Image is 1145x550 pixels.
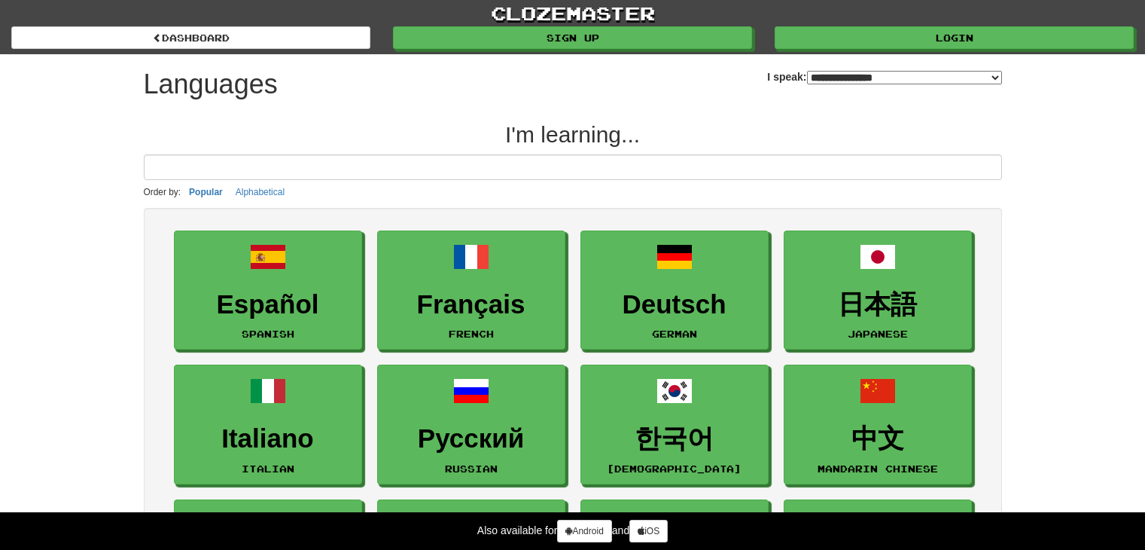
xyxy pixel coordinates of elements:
h2: I'm learning... [144,122,1002,147]
button: Alphabetical [231,184,289,200]
a: ItalianoItalian [174,365,362,484]
a: РусскийRussian [377,365,565,484]
a: DeutschGerman [580,231,769,350]
small: Japanese [848,328,908,339]
small: [DEMOGRAPHIC_DATA] [607,463,742,474]
small: French [449,328,494,339]
h3: 日本語 [792,290,964,319]
a: iOS [629,520,668,542]
small: Order by: [144,187,181,197]
small: Mandarin Chinese [818,463,938,474]
label: I speak: [767,69,1001,84]
a: 한국어[DEMOGRAPHIC_DATA] [580,365,769,484]
small: Spanish [242,328,294,339]
small: Italian [242,463,294,474]
small: Russian [445,463,498,474]
button: Popular [184,184,227,200]
a: Sign up [393,26,752,49]
h3: Italiano [182,424,354,454]
a: Login [775,26,1134,49]
a: FrançaisFrench [377,231,565,350]
h3: Français [385,290,557,319]
h3: Deutsch [589,290,760,319]
h3: Русский [385,424,557,454]
select: I speak: [807,71,1002,84]
h3: 中文 [792,424,964,454]
a: Android [557,520,611,542]
a: EspañolSpanish [174,231,362,350]
a: 日本語Japanese [784,231,972,350]
a: 中文Mandarin Chinese [784,365,972,484]
a: dashboard [11,26,370,49]
h1: Languages [144,69,278,99]
h3: 한국어 [589,424,760,454]
small: German [652,328,697,339]
h3: Español [182,290,354,319]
